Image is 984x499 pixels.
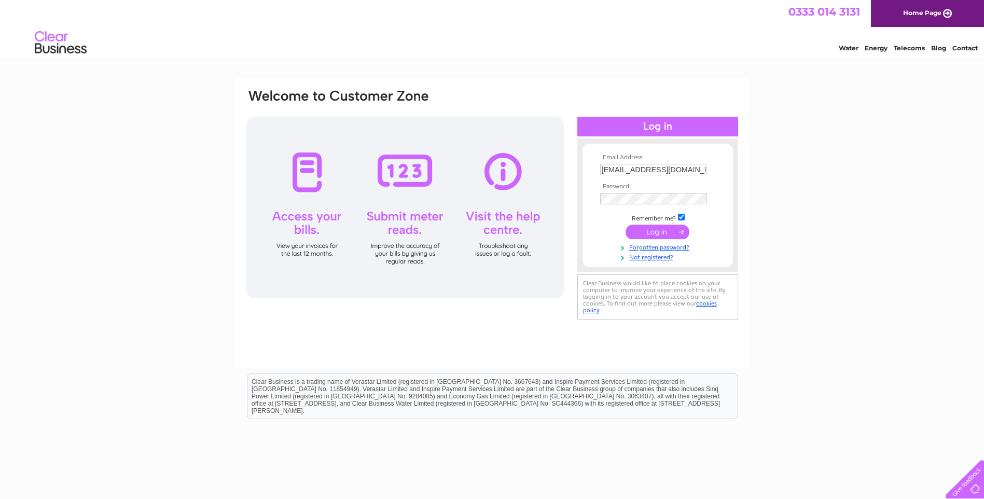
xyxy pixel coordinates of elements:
[598,154,718,161] th: Email Address:
[626,225,689,239] input: Submit
[583,300,717,314] a: cookies policy
[247,6,738,50] div: Clear Business is a trading name of Verastar Limited (registered in [GEOGRAPHIC_DATA] No. 3667643...
[598,183,718,190] th: Password:
[600,242,718,252] a: Forgotten password?
[952,44,978,52] a: Contact
[34,27,87,59] img: logo.png
[577,274,738,320] div: Clear Business would like to place cookies on your computer to improve your experience of the sit...
[894,44,925,52] a: Telecoms
[931,44,946,52] a: Blog
[598,212,718,223] td: Remember me?
[839,44,858,52] a: Water
[865,44,888,52] a: Energy
[600,252,718,261] a: Not registered?
[788,5,860,18] a: 0333 014 3131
